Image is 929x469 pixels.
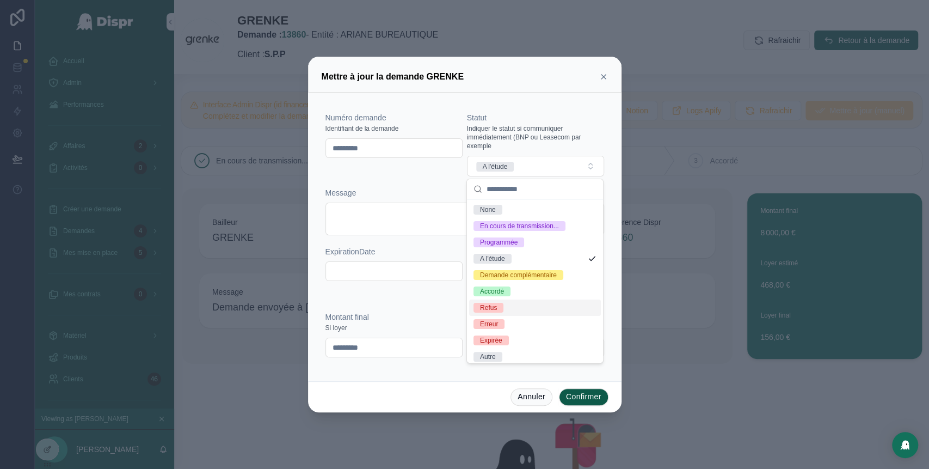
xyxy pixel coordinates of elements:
[325,247,376,256] span: ExpirationDate
[480,237,518,247] div: Programmée
[480,221,559,231] div: En cours de transmission...
[559,388,608,406] button: Confirmer
[480,336,502,345] div: Expirée
[480,254,505,264] div: A l'étude
[480,287,504,296] div: Accordé
[325,188,356,197] span: Message
[480,319,498,329] div: Erreur
[467,113,487,122] span: Statut
[325,313,369,321] span: Montant final
[325,324,347,332] span: Si loyer
[510,388,552,406] button: Annuler
[480,270,557,280] div: Demande complémentaire
[467,156,604,176] button: Select Button
[322,70,464,83] h3: Mettre à jour la demande GRENKE
[325,124,399,133] span: Identifiant de la demande
[467,124,604,150] span: Indiquer le statut si communiquer immédiatement (BNP ou Leasecom par exemple
[480,352,496,362] div: Autre
[325,113,386,122] span: Numéro demande
[483,162,508,172] div: A l'étude
[892,432,918,458] div: Open Intercom Messenger
[480,205,496,215] div: None
[480,303,497,313] div: Refus
[467,199,603,363] div: Suggestions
